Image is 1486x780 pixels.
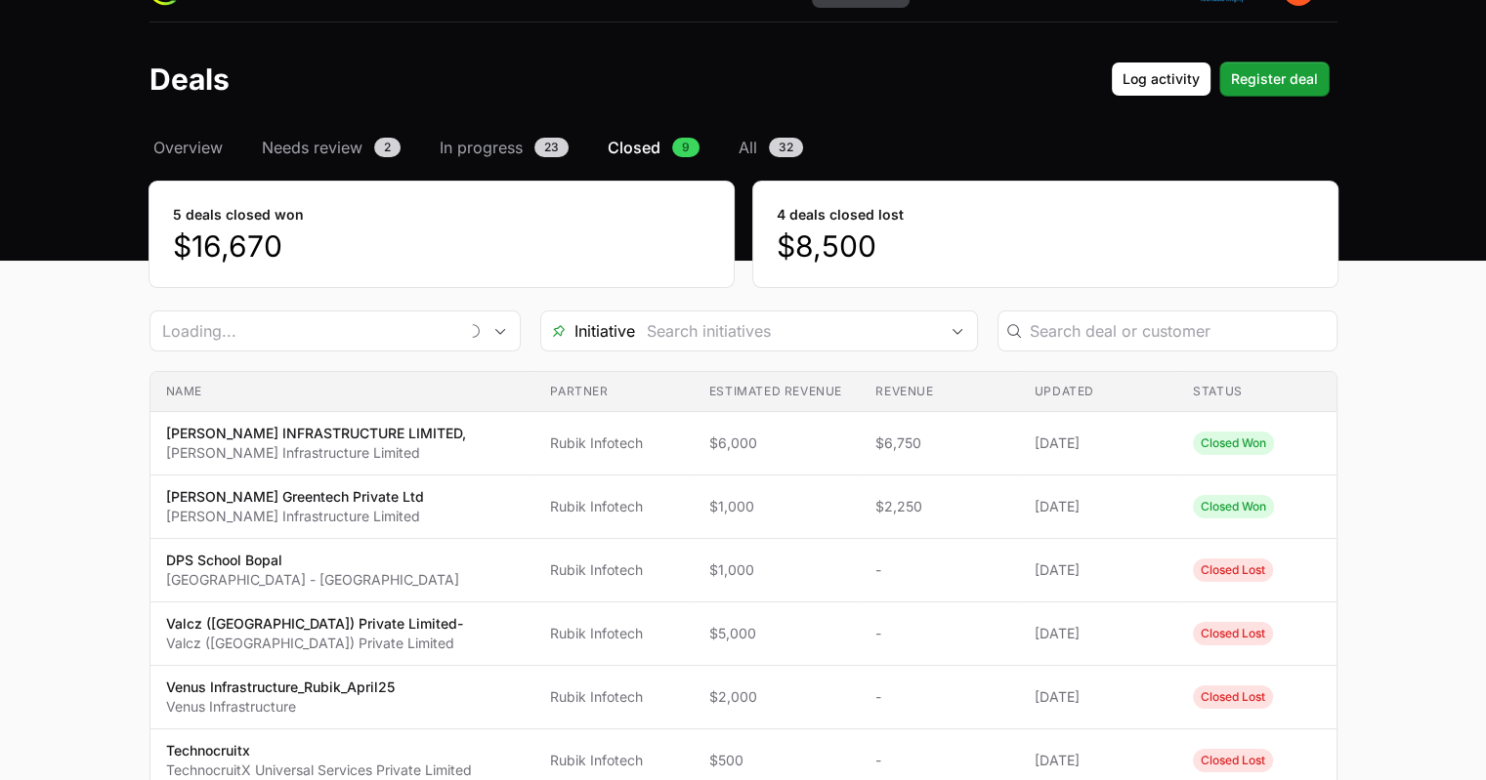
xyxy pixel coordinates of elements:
span: Needs review [262,136,362,159]
span: $1,000 [709,560,845,580]
span: $1,000 [709,497,845,516]
span: Rubik Infotech [550,687,677,707]
span: [DATE] [1035,433,1162,453]
button: Register deal [1219,62,1330,97]
span: $5,000 [709,624,845,643]
input: Search deal or customer [1030,319,1325,343]
span: 23 [534,138,569,157]
dt: 5 deals closed won [173,205,710,225]
span: [DATE] [1035,687,1162,707]
p: [PERSON_NAME] Greentech Private Ltd [166,487,424,507]
th: Revenue [860,372,1018,412]
span: 32 [769,138,803,157]
div: Open [481,311,520,350]
th: Status [1177,372,1336,412]
span: In progress [440,136,523,159]
a: Needs review2 [258,136,404,159]
p: Valcz ([GEOGRAPHIC_DATA]) Private Limited- [166,614,463,634]
p: Venus Infrastructure [166,697,395,717]
span: Rubik Infotech [550,751,677,770]
p: DPS School Bopal [166,551,459,570]
span: - [875,751,1002,770]
span: Rubik Infotech [550,560,677,580]
dt: 4 deals closed lost [777,205,1314,225]
span: $2,000 [709,687,845,707]
span: $6,000 [709,433,845,453]
span: - [875,687,1002,707]
span: Initiative [541,319,635,343]
span: Overview [153,136,223,159]
span: [DATE] [1035,751,1162,770]
button: Log activity [1111,62,1211,97]
span: Rubik Infotech [550,624,677,643]
a: Overview [149,136,227,159]
input: Loading... [150,311,457,350]
span: 2 [374,138,401,157]
span: [DATE] [1035,497,1162,516]
span: Closed [608,136,660,159]
section: stats [149,182,1337,287]
p: [GEOGRAPHIC_DATA] - [GEOGRAPHIC_DATA] [166,570,459,590]
th: Name [150,372,535,412]
span: - [875,560,1002,580]
th: Estimated revenue [694,372,861,412]
h1: Deals [149,62,230,97]
p: Valcz ([GEOGRAPHIC_DATA]) Private Limited [166,634,463,653]
dd: $8,500 [777,228,1314,264]
p: [PERSON_NAME] Infrastructure Limited [166,507,424,526]
span: - [875,624,1002,643]
div: Primary actions [1111,62,1330,97]
span: All [739,136,757,159]
span: Rubik Infotech [550,433,677,453]
p: Technocruitx [166,741,472,760]
a: All32 [735,136,807,159]
p: Venus Infrastructure_Rubik_April25 [166,677,395,697]
span: 9 [672,138,700,157]
span: $6,750 [875,433,1002,453]
div: Open [938,311,977,350]
span: [DATE] [1035,560,1162,580]
th: Partner [534,372,693,412]
input: Search initiatives [635,311,938,350]
span: Rubik Infotech [550,497,677,516]
th: Updated [1019,372,1177,412]
a: In progress23 [436,136,573,159]
span: [DATE] [1035,624,1162,643]
nav: Deals navigation [149,136,1337,159]
span: $2,250 [875,497,1002,516]
dd: $16,670 [173,228,710,264]
p: TechnocruitX Universal Services Private Limited [166,760,472,780]
span: Register deal [1231,67,1318,91]
p: [PERSON_NAME] INFRASTRUCTURE LIMITED, [166,424,466,443]
span: Log activity [1123,67,1200,91]
p: [PERSON_NAME] Infrastructure Limited [166,443,466,463]
a: Closed9 [604,136,703,159]
span: $500 [709,751,845,770]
